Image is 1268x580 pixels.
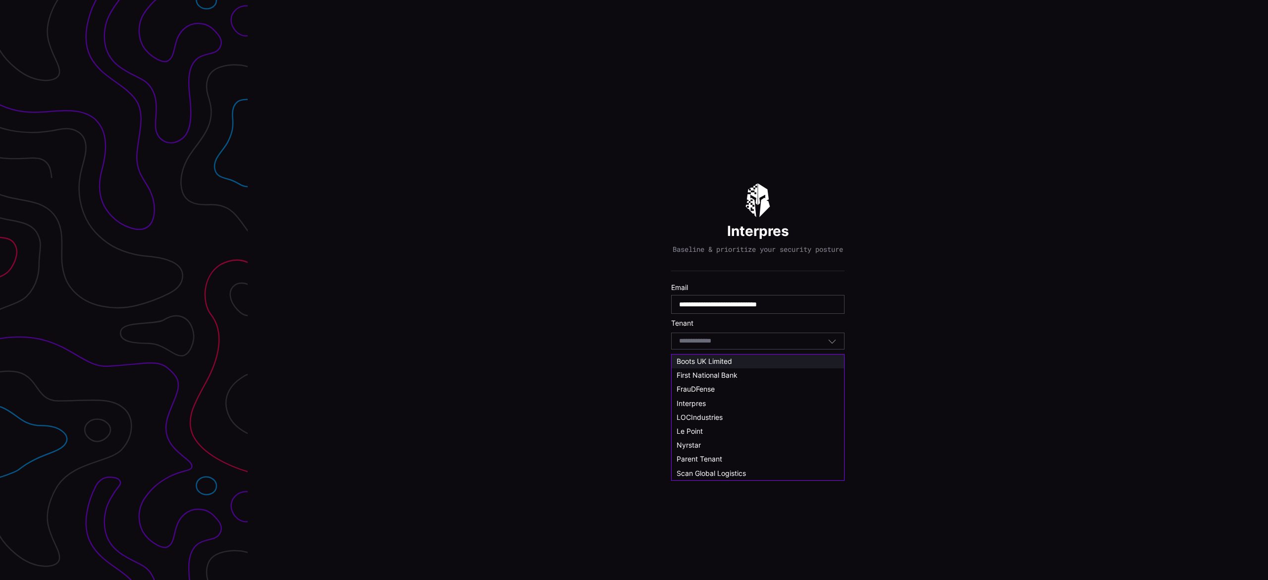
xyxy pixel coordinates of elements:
label: Email [671,283,845,292]
h1: Interpres [727,222,789,240]
span: Interpres [677,399,706,407]
p: Baseline & prioritize your security posture [673,245,843,254]
span: Nyrstar [677,441,701,449]
span: First National Bank [677,371,738,379]
span: Boots UK Limited [677,357,732,365]
label: Tenant [671,319,845,328]
span: Parent Tenant [677,455,722,463]
button: Toggle options menu [828,337,837,346]
span: LOCIndustries [677,413,723,421]
span: Le Point [677,427,703,435]
span: FrauDFense [677,385,715,393]
span: Scan Global Logistics [677,469,746,477]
